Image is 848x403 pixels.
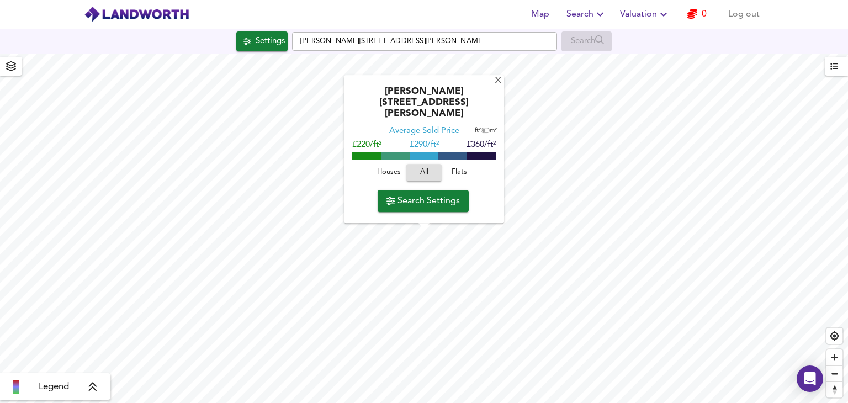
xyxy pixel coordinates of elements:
[561,31,612,51] div: Enable a Source before running a Search
[444,167,474,179] span: Flats
[410,141,439,150] span: £ 290/ft²
[620,7,670,22] span: Valuation
[527,7,553,22] span: Map
[371,165,406,182] button: Houses
[826,382,842,397] span: Reset bearing to north
[467,141,496,150] span: £360/ft²
[84,6,189,23] img: logo
[616,3,675,25] button: Valuation
[386,193,460,209] span: Search Settings
[826,366,842,381] span: Zoom out
[349,87,499,126] div: [PERSON_NAME][STREET_ADDRESS][PERSON_NAME]
[378,190,469,212] button: Search Settings
[797,365,823,392] div: Open Intercom Messenger
[826,381,842,397] button: Reset bearing to north
[826,328,842,344] button: Find my location
[412,167,436,179] span: All
[728,7,760,22] span: Log out
[724,3,764,25] button: Log out
[442,165,477,182] button: Flats
[406,165,442,182] button: All
[389,126,459,137] div: Average Sold Price
[494,76,503,87] div: X
[566,7,607,22] span: Search
[39,380,69,394] span: Legend
[352,141,381,150] span: £220/ft²
[522,3,558,25] button: Map
[679,3,714,25] button: 0
[826,365,842,381] button: Zoom out
[256,34,285,49] div: Settings
[374,167,404,179] span: Houses
[236,31,288,51] div: Click to configure Search Settings
[687,7,707,22] a: 0
[236,31,288,51] button: Settings
[475,128,481,134] span: ft²
[490,128,497,134] span: m²
[826,349,842,365] button: Zoom in
[292,32,557,51] input: Enter a location...
[562,3,611,25] button: Search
